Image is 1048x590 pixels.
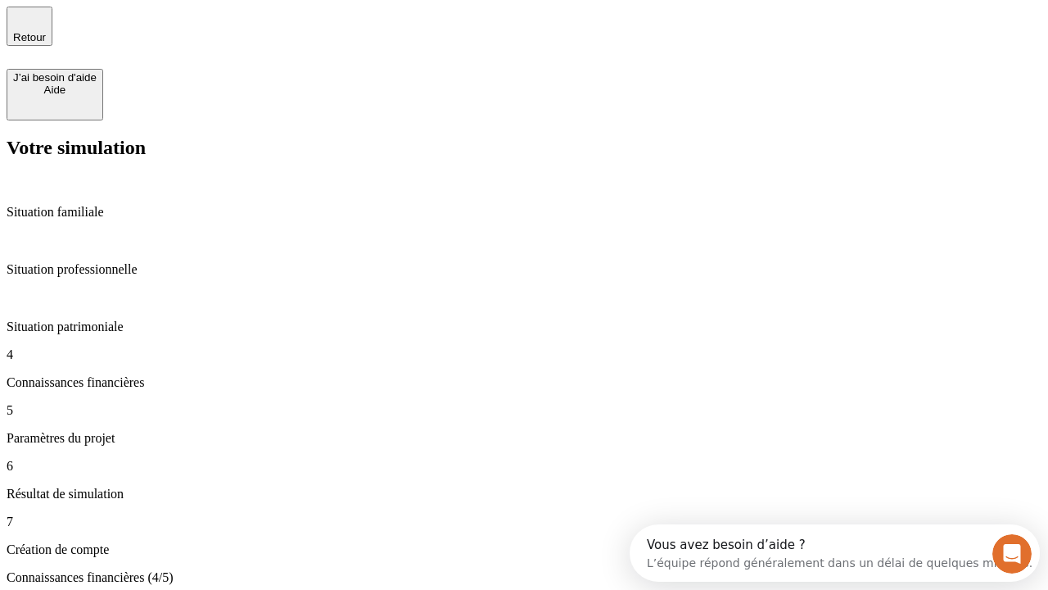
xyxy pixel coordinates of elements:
[7,375,1041,390] p: Connaissances financières
[7,459,1041,474] p: 6
[7,542,1041,557] p: Création de compte
[13,31,46,43] span: Retour
[7,137,1041,159] h2: Votre simulation
[7,205,1041,220] p: Situation familiale
[7,487,1041,501] p: Résultat de simulation
[7,431,1041,446] p: Paramètres du projet
[7,7,52,46] button: Retour
[7,570,1041,585] p: Connaissances financières (4/5)
[13,84,97,96] div: Aide
[992,534,1032,574] iframe: Intercom live chat
[7,69,103,120] button: J’ai besoin d'aideAide
[7,347,1041,362] p: 4
[7,320,1041,334] p: Situation patrimoniale
[630,524,1040,582] iframe: Intercom live chat discovery launcher
[7,7,451,52] div: Ouvrir le Messenger Intercom
[7,262,1041,277] p: Situation professionnelle
[13,71,97,84] div: J’ai besoin d'aide
[7,403,1041,418] p: 5
[17,27,403,44] div: L’équipe répond généralement dans un délai de quelques minutes.
[17,14,403,27] div: Vous avez besoin d’aide ?
[7,515,1041,529] p: 7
